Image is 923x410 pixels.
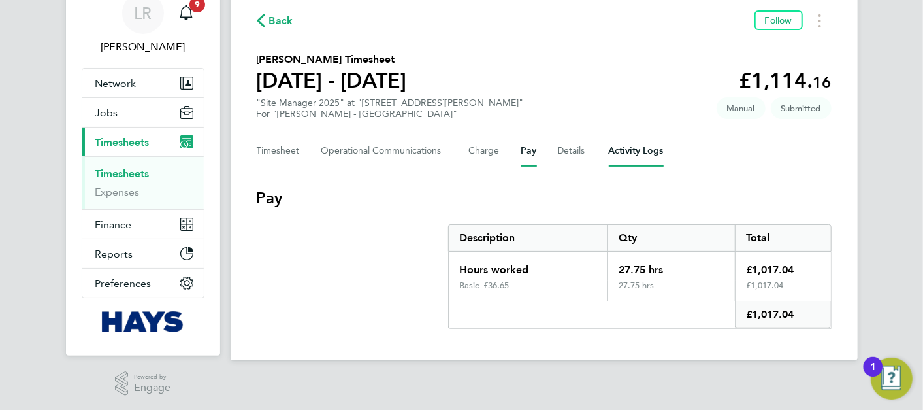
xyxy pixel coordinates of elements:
span: This timesheet is Submitted. [771,97,832,119]
span: 16 [813,73,832,92]
a: Timesheets [95,167,150,180]
div: Basic [459,281,483,291]
button: Finance [82,210,204,239]
span: Network [95,77,137,90]
span: Lewis Railton [82,39,204,55]
button: Operational Communications [321,135,448,167]
span: Back [269,13,293,29]
div: 27.75 hrs [607,281,735,301]
button: Network [82,69,204,97]
div: Timesheets [82,156,204,209]
a: Expenses [95,186,140,198]
div: £1,017.04 [735,301,830,328]
div: Pay [448,224,832,329]
a: Powered byEngage [115,371,170,396]
div: £1,017.04 [735,252,830,281]
button: Details [558,135,588,167]
span: – [479,280,483,291]
span: Reports [95,248,133,260]
div: "Site Manager 2025" at "[STREET_ADDRESS][PERSON_NAME]" [257,97,524,120]
div: £36.65 [483,281,598,291]
button: Activity Logs [609,135,664,167]
div: Hours worked [449,252,608,281]
span: This timesheet was manually created. [717,97,766,119]
div: Total [735,225,830,251]
span: Powered by [134,371,170,383]
h3: Pay [257,188,832,209]
span: Timesheets [95,136,150,148]
div: For "[PERSON_NAME] - [GEOGRAPHIC_DATA]" [257,109,524,120]
span: Jobs [95,107,118,119]
button: Timesheets Menu [808,10,832,31]
a: Go to home page [82,311,204,332]
button: Pay [521,135,537,167]
div: Qty [607,225,735,251]
span: Follow [765,14,792,26]
div: £1,017.04 [735,281,830,301]
div: Description [449,225,608,251]
button: Follow [754,10,803,30]
img: hays-logo-retina.png [102,311,184,332]
app-decimal: £1,114. [739,68,832,93]
h1: [DATE] - [DATE] [257,67,407,94]
h2: [PERSON_NAME] Timesheet [257,52,407,67]
button: Timesheets [82,128,204,156]
span: Preferences [95,277,152,290]
button: Back [257,12,293,29]
span: LR [134,5,152,22]
button: Preferences [82,269,204,298]
section: Pay [257,188,832,329]
button: Jobs [82,98,204,127]
button: Reports [82,239,204,268]
span: Engage [134,383,170,394]
button: Open Resource Center, 1 new notification [871,358,913,400]
button: Timesheet [257,135,300,167]
span: Finance [95,218,132,231]
div: 1 [870,367,876,384]
button: Charge [469,135,500,167]
div: 27.75 hrs [607,252,735,281]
